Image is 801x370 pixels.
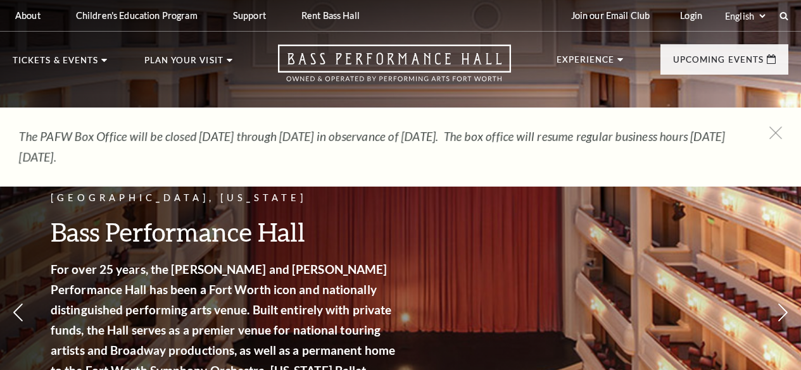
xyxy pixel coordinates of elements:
p: Support [233,10,266,21]
select: Select: [722,10,767,22]
p: Experience [557,56,615,71]
h3: Bass Performance Hall [51,216,399,248]
p: Children's Education Program [76,10,198,21]
p: Tickets & Events [13,56,98,71]
p: Rent Bass Hall [301,10,360,21]
p: [GEOGRAPHIC_DATA], [US_STATE] [51,190,399,206]
p: Upcoming Events [673,56,764,71]
p: Plan Your Visit [144,56,224,71]
p: About [15,10,41,21]
em: The PAFW Box Office will be closed [DATE] through [DATE] in observance of [DATE]. The box office ... [19,129,725,164]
